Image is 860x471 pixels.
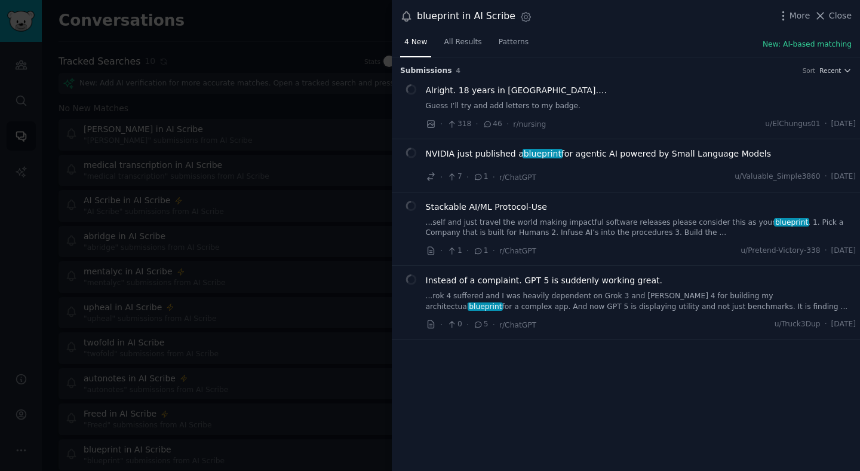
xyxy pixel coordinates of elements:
[440,118,443,130] span: ·
[466,244,469,257] span: ·
[440,244,443,257] span: ·
[473,172,488,182] span: 1
[499,37,529,48] span: Patterns
[447,246,462,256] span: 1
[426,148,771,160] a: NVIDIA just published ablueprintfor agentic AI powered by Small Language Models
[774,218,809,227] span: blueprint
[831,172,856,182] span: [DATE]
[499,173,536,182] span: r/ChatGPT
[493,319,495,331] span: ·
[790,10,810,22] span: More
[493,244,495,257] span: ·
[440,171,443,183] span: ·
[483,119,502,130] span: 46
[741,246,820,256] span: u/Pretend-Victory-338
[473,246,488,256] span: 1
[829,10,852,22] span: Close
[447,172,462,182] span: 7
[494,33,533,57] a: Patterns
[831,319,856,330] span: [DATE]
[444,37,481,48] span: All Results
[825,246,827,256] span: ·
[447,319,462,330] span: 0
[513,120,546,129] span: r/nursing
[426,218,856,238] a: ...self and just travel the world making impactful software releases please consider this as your...
[499,321,536,329] span: r/ChatGPT
[735,172,820,182] span: u/Valuable_Simple3860
[466,319,469,331] span: ·
[499,247,536,255] span: r/ChatGPT
[426,201,547,213] a: Stackable AI/ML Protocol-Use
[819,66,841,75] span: Recent
[426,274,662,287] a: Instead of a complaint. GPT 5 is suddenly working great.
[765,119,820,130] span: u/ElChungus01
[775,319,821,330] span: u/Truck3Dup
[456,67,460,74] span: 4
[426,148,771,160] span: NVIDIA just published a for agentic AI powered by Small Language Models
[814,10,852,22] button: Close
[475,118,478,130] span: ·
[468,302,503,311] span: blueprint
[404,37,427,48] span: 4 New
[825,119,827,130] span: ·
[400,66,452,77] span: Submission s
[447,119,471,130] span: 318
[506,118,509,130] span: ·
[440,33,486,57] a: All Results
[440,319,443,331] span: ·
[400,33,431,57] a: 4 New
[825,172,827,182] span: ·
[426,291,856,312] a: ...rok 4 suffered and I was heavily dependent on Grok 3 and [PERSON_NAME] 4 for building my archi...
[426,84,607,97] a: Alright. 18 years in [GEOGRAPHIC_DATA]….
[493,171,495,183] span: ·
[426,101,856,112] a: Guess I’ll try and add letters to my badge.
[831,119,856,130] span: [DATE]
[473,319,488,330] span: 5
[763,39,852,50] button: New: AI-based matching
[777,10,810,22] button: More
[417,9,515,24] div: blueprint in AI Scribe
[466,171,469,183] span: ·
[523,149,563,158] span: blueprint
[803,66,816,75] div: Sort
[819,66,852,75] button: Recent
[825,319,827,330] span: ·
[831,246,856,256] span: [DATE]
